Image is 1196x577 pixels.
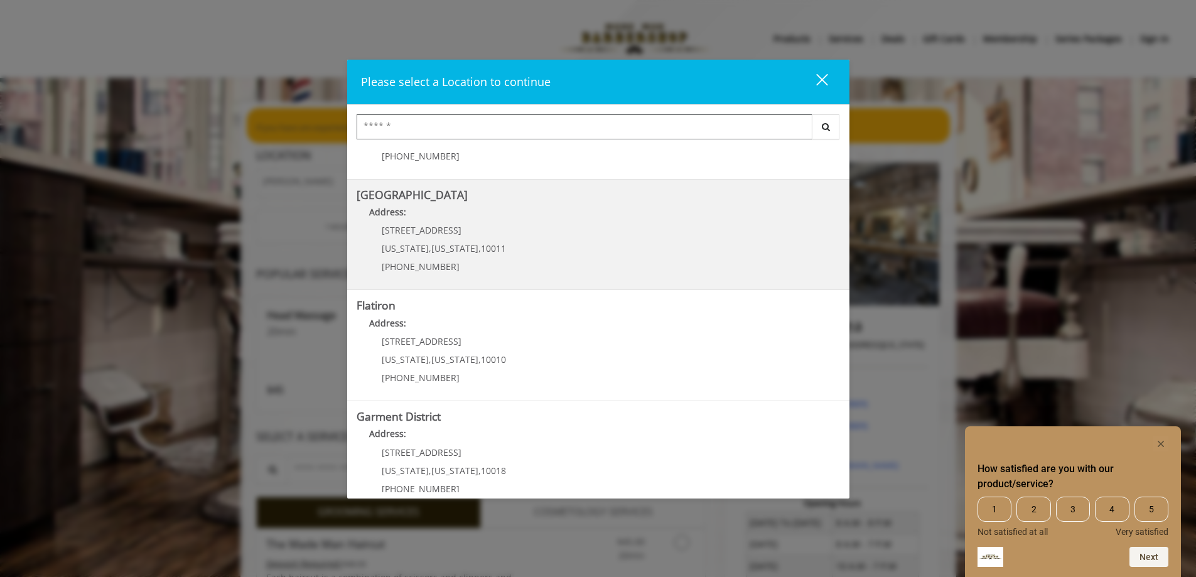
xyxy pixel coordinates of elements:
[978,497,1011,522] span: 1
[382,465,429,477] span: [US_STATE]
[382,335,461,347] span: [STREET_ADDRESS]
[1095,497,1129,522] span: 4
[481,242,506,254] span: 10011
[382,372,460,384] span: [PHONE_NUMBER]
[978,436,1168,567] div: How satisfied are you with our product/service? Select an option from 1 to 5, with 1 being Not sa...
[382,150,460,162] span: [PHONE_NUMBER]
[369,428,406,439] b: Address:
[431,242,478,254] span: [US_STATE]
[382,242,429,254] span: [US_STATE]
[357,114,840,146] div: Center Select
[431,353,478,365] span: [US_STATE]
[369,317,406,329] b: Address:
[382,483,460,495] span: [PHONE_NUMBER]
[429,242,431,254] span: ,
[478,242,481,254] span: ,
[1016,497,1050,522] span: 2
[1116,527,1168,537] span: Very satisfied
[978,461,1168,492] h2: How satisfied are you with our product/service? Select an option from 1 to 5, with 1 being Not sa...
[431,465,478,477] span: [US_STATE]
[357,298,396,313] b: Flatiron
[382,261,460,272] span: [PHONE_NUMBER]
[429,353,431,365] span: ,
[478,465,481,477] span: ,
[357,409,441,424] b: Garment District
[1129,547,1168,567] button: Next question
[478,353,481,365] span: ,
[369,206,406,218] b: Address:
[1134,497,1168,522] span: 5
[361,74,551,89] span: Please select a Location to continue
[481,353,506,365] span: 10010
[382,353,429,365] span: [US_STATE]
[357,187,468,202] b: [GEOGRAPHIC_DATA]
[1153,436,1168,451] button: Hide survey
[382,446,461,458] span: [STREET_ADDRESS]
[481,465,506,477] span: 10018
[382,224,461,236] span: [STREET_ADDRESS]
[357,114,812,139] input: Search Center
[793,69,836,95] button: close dialog
[1056,497,1090,522] span: 3
[819,122,833,131] i: Search button
[802,73,827,92] div: close dialog
[978,497,1168,537] div: How satisfied are you with our product/service? Select an option from 1 to 5, with 1 being Not sa...
[429,465,431,477] span: ,
[978,527,1048,537] span: Not satisfied at all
